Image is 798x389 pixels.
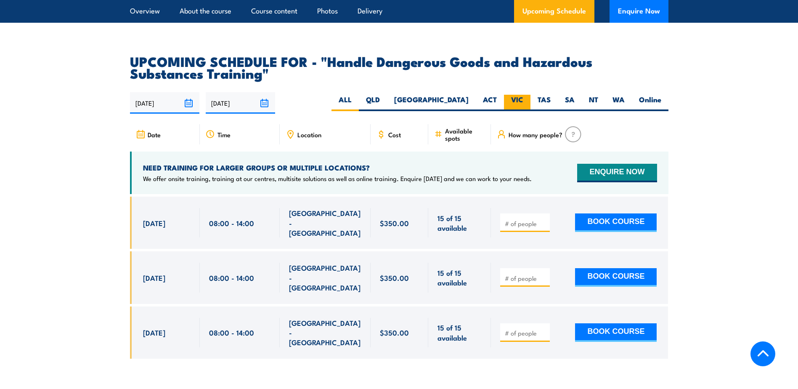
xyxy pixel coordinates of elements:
[130,92,199,114] input: From date
[530,95,558,111] label: TAS
[388,131,401,138] span: Cost
[575,268,657,287] button: BOOK COURSE
[575,323,657,342] button: BOOK COURSE
[380,218,409,228] span: $350.00
[289,318,361,347] span: [GEOGRAPHIC_DATA] - [GEOGRAPHIC_DATA]
[143,328,165,337] span: [DATE]
[437,268,482,288] span: 15 of 15 available
[209,273,254,282] span: 08:00 - 14:00
[143,174,532,183] p: We offer onsite training, training at our centres, multisite solutions as well as online training...
[577,164,657,182] button: ENQUIRE NOW
[206,92,275,114] input: To date
[148,131,161,138] span: Date
[380,328,409,337] span: $350.00
[505,329,547,337] input: # of people
[437,322,482,342] span: 15 of 15 available
[505,219,547,228] input: # of people
[289,208,361,237] span: [GEOGRAPHIC_DATA] - [GEOGRAPHIC_DATA]
[632,95,668,111] label: Online
[575,213,657,232] button: BOOK COURSE
[143,218,165,228] span: [DATE]
[505,274,547,282] input: # of people
[297,131,321,138] span: Location
[289,263,361,292] span: [GEOGRAPHIC_DATA] - [GEOGRAPHIC_DATA]
[558,95,582,111] label: SA
[209,328,254,337] span: 08:00 - 14:00
[359,95,387,111] label: QLD
[504,95,530,111] label: VIC
[437,213,482,233] span: 15 of 15 available
[130,55,668,79] h2: UPCOMING SCHEDULE FOR - "Handle Dangerous Goods and Hazardous Substances Training"
[143,163,532,172] h4: NEED TRAINING FOR LARGER GROUPS OR MULTIPLE LOCATIONS?
[331,95,359,111] label: ALL
[509,131,562,138] span: How many people?
[582,95,605,111] label: NT
[445,127,485,141] span: Available spots
[380,273,409,282] span: $350.00
[605,95,632,111] label: WA
[476,95,504,111] label: ACT
[387,95,476,111] label: [GEOGRAPHIC_DATA]
[143,273,165,282] span: [DATE]
[209,218,254,228] span: 08:00 - 14:00
[217,131,231,138] span: Time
